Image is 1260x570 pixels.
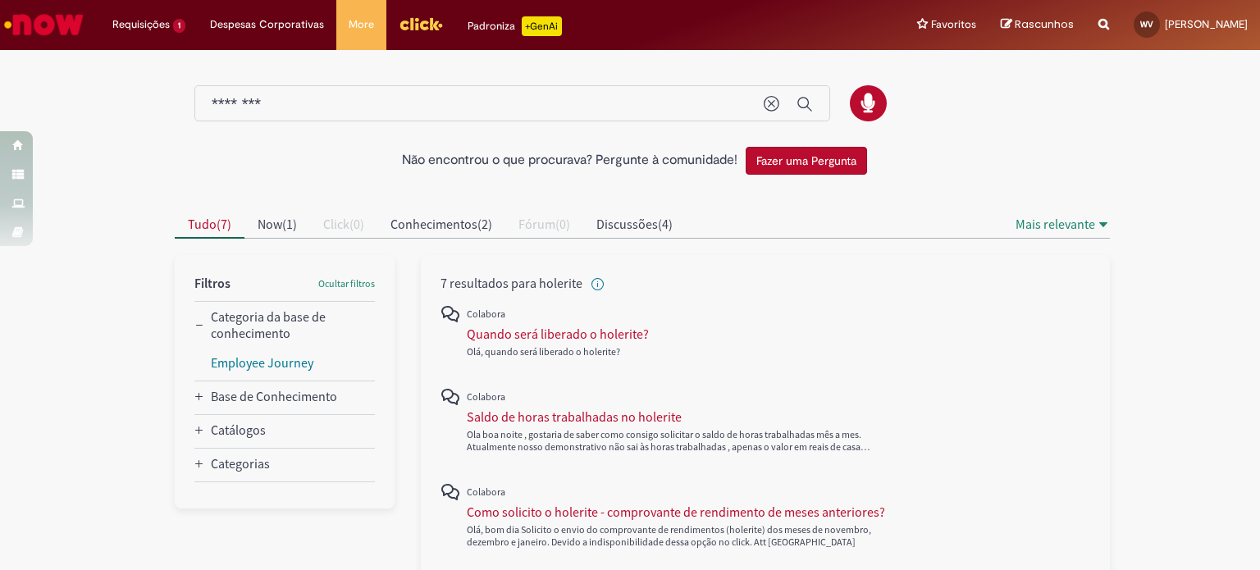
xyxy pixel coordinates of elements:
img: ServiceNow [2,8,86,41]
span: [PERSON_NAME] [1165,17,1248,31]
span: Favoritos [931,16,976,33]
div: Padroniza [468,16,562,36]
span: Requisições [112,16,170,33]
span: 1 [173,19,185,33]
span: More [349,16,374,33]
img: click_logo_yellow_360x200.png [399,11,443,36]
span: WV [1140,19,1153,30]
h2: Não encontrou o que procurava? Pergunte à comunidade! [402,153,737,168]
a: Rascunhos [1001,17,1074,33]
button: Fazer uma Pergunta [746,147,867,175]
span: Rascunhos [1015,16,1074,32]
span: Despesas Corporativas [210,16,324,33]
p: +GenAi [522,16,562,36]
